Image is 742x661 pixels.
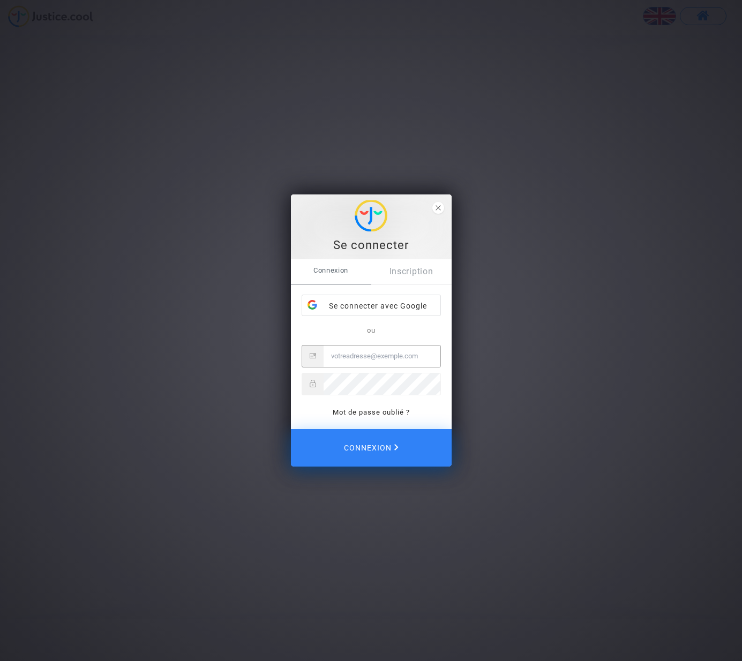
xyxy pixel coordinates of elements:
[344,437,399,459] span: Connexion
[324,373,440,395] input: Password
[333,408,410,416] a: Mot de passe oublié ?
[324,345,440,367] input: Email
[302,295,440,317] div: Se connecter avec Google
[367,326,376,334] span: ou
[432,202,444,214] span: close
[291,259,371,282] span: Connexion
[297,237,446,253] div: Se connecter
[371,259,452,284] a: Inscription
[291,429,452,467] button: Connexion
